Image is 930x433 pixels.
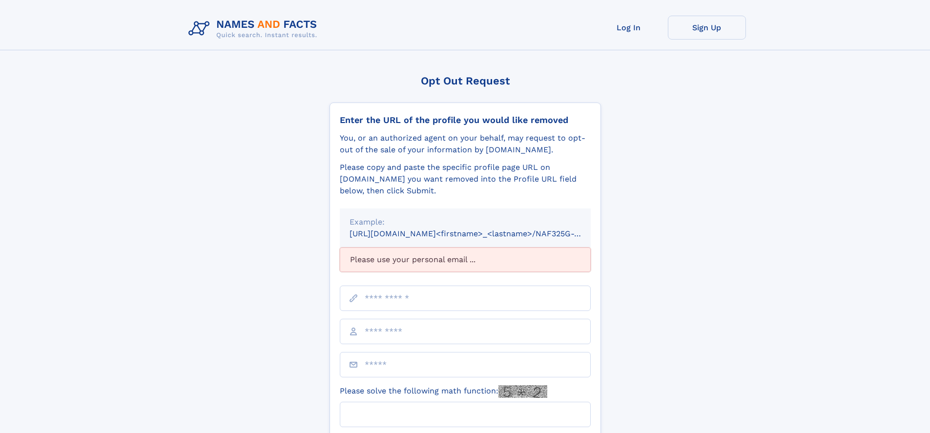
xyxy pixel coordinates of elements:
img: Logo Names and Facts [185,16,325,42]
a: Log In [590,16,668,40]
div: Opt Out Request [330,75,601,87]
div: You, or an authorized agent on your behalf, may request to opt-out of the sale of your informatio... [340,132,591,156]
div: Example: [350,216,581,228]
div: Please copy and paste the specific profile page URL on [DOMAIN_NAME] you want removed into the Pr... [340,162,591,197]
div: Please use your personal email ... [340,247,591,272]
label: Please solve the following math function: [340,385,547,398]
small: [URL][DOMAIN_NAME]<firstname>_<lastname>/NAF325G-xxxxxxxx [350,229,609,238]
a: Sign Up [668,16,746,40]
div: Enter the URL of the profile you would like removed [340,115,591,125]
